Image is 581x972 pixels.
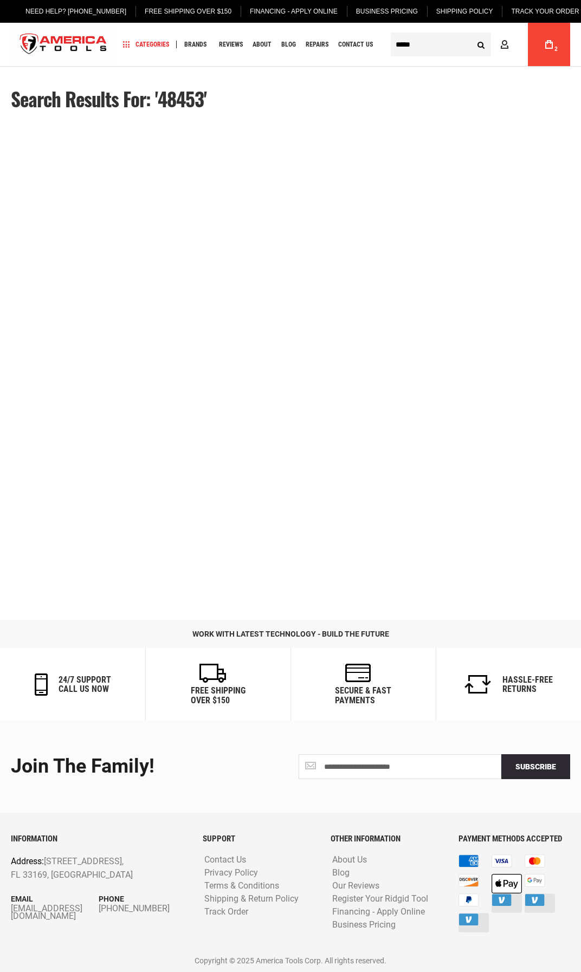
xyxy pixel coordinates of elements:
h6: 24/7 support call us now [59,675,111,694]
div: Join the Family! [11,756,282,777]
span: Shipping Policy [436,8,493,15]
span: Brands [184,41,206,48]
img: America Tools [11,24,116,65]
p: [STREET_ADDRESS], FL 33169, [GEOGRAPHIC_DATA] [11,854,151,882]
a: [EMAIL_ADDRESS][DOMAIN_NAME] [11,905,99,920]
span: 2 [554,46,558,52]
span: Search results for: '48453' [11,85,206,113]
h6: SUPPORT [203,834,314,844]
a: Blog [330,868,352,878]
span: Repairs [306,41,328,48]
h6: Free Shipping Over $150 [191,686,246,705]
p: Phone [99,893,186,905]
a: Contact Us [202,855,249,865]
a: [PHONE_NUMBER] [99,905,186,912]
h6: INFORMATION [11,834,186,844]
button: Search [470,34,491,55]
a: Track Order [202,907,251,917]
a: Our Reviews [330,881,382,891]
a: Register Your Ridgid Tool [330,894,431,904]
button: Subscribe [501,754,570,779]
a: Business Pricing [330,920,398,930]
a: Terms & Conditions [202,881,282,891]
a: About Us [330,855,370,865]
span: Categories [123,41,169,48]
a: Contact Us [333,37,378,52]
a: Categories [118,37,174,52]
h6: PAYMENT METHODS ACCEPTED [459,834,570,844]
span: Blog [281,41,296,48]
p: Email [11,893,99,905]
a: Repairs [301,37,333,52]
span: About [253,41,272,48]
a: Brands [179,37,211,52]
span: Contact Us [338,41,373,48]
a: Shipping & Return Policy [202,894,301,904]
p: Copyright © 2025 America Tools Corp. All rights reserved. [11,955,570,967]
a: About [248,37,276,52]
span: Reviews [219,41,243,48]
span: Subscribe [515,762,556,771]
a: Reviews [214,37,248,52]
h6: secure & fast payments [335,686,391,705]
a: 2 [539,23,559,66]
h6: Hassle-Free Returns [502,675,553,694]
a: Privacy Policy [202,868,261,878]
a: store logo [11,24,116,65]
a: Blog [276,37,301,52]
a: Financing - Apply Online [330,907,428,917]
span: Address: [11,856,44,866]
h6: OTHER INFORMATION [331,834,442,844]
